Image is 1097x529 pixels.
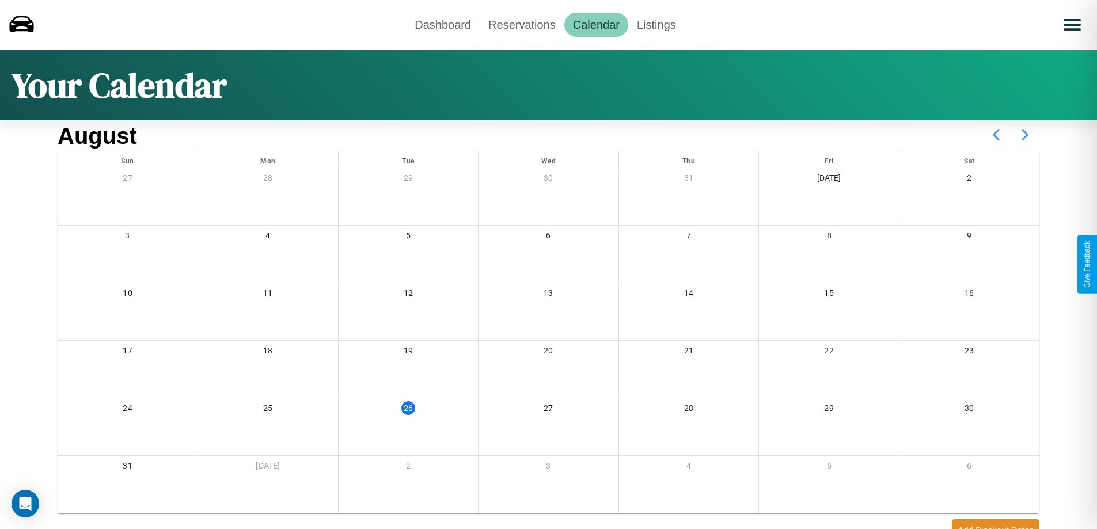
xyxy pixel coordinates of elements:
[759,283,899,307] div: 15
[619,283,759,307] div: 14
[339,226,479,249] div: 5
[479,398,618,422] div: 27
[339,283,479,307] div: 12
[339,456,479,479] div: 2
[339,168,479,192] div: 29
[759,398,899,422] div: 29
[198,283,338,307] div: 11
[198,226,338,249] div: 4
[198,151,338,168] div: Mon
[759,226,899,249] div: 8
[479,456,618,479] div: 3
[198,398,338,422] div: 25
[1083,241,1091,288] div: Give Feedback
[479,168,618,192] div: 30
[198,341,338,364] div: 18
[58,151,198,168] div: Sun
[12,490,39,517] div: Open Intercom Messenger
[58,341,198,364] div: 17
[58,456,198,479] div: 31
[58,168,198,192] div: 27
[899,398,1039,422] div: 30
[628,13,685,37] a: Listings
[899,456,1039,479] div: 6
[406,13,480,37] a: Dashboard
[401,401,415,415] div: 26
[759,151,899,168] div: Fri
[479,151,618,168] div: Wed
[1056,9,1088,41] button: Open menu
[759,341,899,364] div: 22
[759,456,899,479] div: 5
[899,283,1039,307] div: 16
[759,168,899,192] div: [DATE]
[58,398,198,422] div: 24
[58,283,198,307] div: 10
[899,226,1039,249] div: 9
[58,226,198,249] div: 3
[619,226,759,249] div: 7
[619,341,759,364] div: 21
[619,168,759,192] div: 31
[619,398,759,422] div: 28
[12,62,227,109] h1: Your Calendar
[619,456,759,479] div: 4
[899,341,1039,364] div: 23
[198,168,338,192] div: 28
[899,168,1039,192] div: 2
[198,456,338,479] div: [DATE]
[479,341,618,364] div: 20
[899,151,1039,168] div: Sat
[479,283,618,307] div: 13
[480,13,564,37] a: Reservations
[479,226,618,249] div: 6
[619,151,759,168] div: Thu
[564,13,628,37] a: Calendar
[339,151,479,168] div: Tue
[339,341,479,364] div: 19
[58,123,137,149] h2: August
